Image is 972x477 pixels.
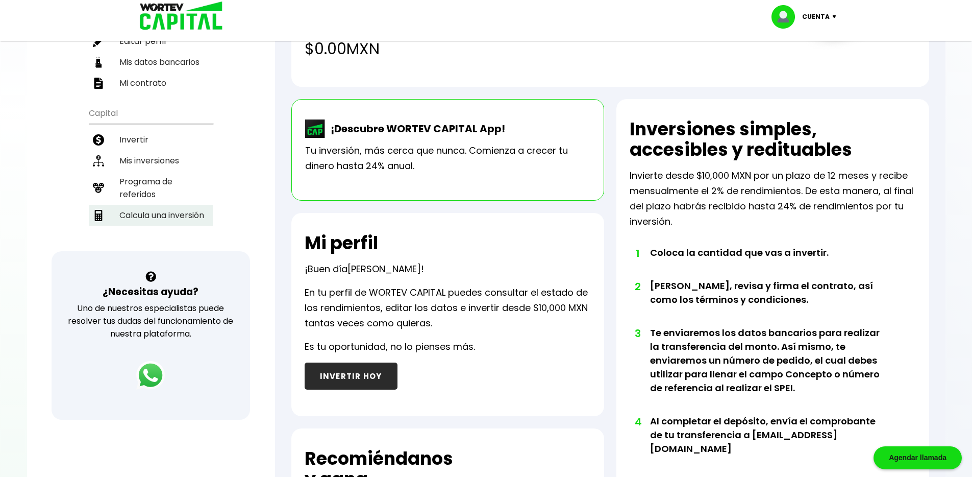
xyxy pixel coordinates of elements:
[89,73,213,93] a: Mi contrato
[326,121,505,136] p: ¡Descubre WORTEV CAPITAL App!
[305,285,591,331] p: En tu perfil de WORTEV CAPITAL puedes consultar el estado de los rendimientos, editar los datos e...
[635,414,640,430] span: 4
[635,279,640,294] span: 2
[93,57,104,68] img: datos-icon.10cf9172.svg
[305,143,590,174] p: Tu inversión, más cerca que nunca. Comienza a crecer tu dinero hasta 24% anual.
[874,446,962,469] div: Agendar llamada
[89,52,213,73] a: Mis datos bancarios
[89,129,213,150] a: Invertir
[650,246,887,279] li: Coloca la cantidad que vas a invertir.
[103,284,198,299] h3: ¿Necesitas ayuda?
[305,233,378,253] h2: Mi perfil
[630,119,916,160] h2: Inversiones simples, accesibles y redituables
[93,36,104,47] img: editar-icon.952d3147.svg
[93,210,104,221] img: calculadora-icon.17d418c4.svg
[305,37,784,60] h4: $0.00 MXN
[93,78,104,89] img: contrato-icon.f2db500c.svg
[136,361,165,390] img: logos_whatsapp-icon.242b2217.svg
[635,326,640,341] span: 3
[305,363,397,390] button: INVERTIR HOY
[802,9,830,25] p: Cuenta
[305,339,475,354] p: Es tu oportunidad, no lo pienses más.
[89,102,213,251] ul: Capital
[650,279,887,326] li: [PERSON_NAME], revisa y firma el contrato, así como los términos y condiciones.
[89,150,213,171] a: Mis inversiones
[771,5,802,29] img: profile-image
[650,414,887,475] li: Al completar el depósito, envía el comprobante de tu transferencia a [EMAIL_ADDRESS][DOMAIN_NAME]
[93,182,104,194] img: recomiendanos-icon.9b8e9327.svg
[89,171,213,205] a: Programa de referidos
[630,168,916,229] p: Invierte desde $10,000 MXN por un plazo de 12 meses y recibe mensualmente el 2% de rendimientos. ...
[93,155,104,166] img: inversiones-icon.6695dc30.svg
[89,3,213,93] ul: Perfil
[830,15,843,18] img: icon-down
[305,261,424,277] p: ¡Buen día !
[89,31,213,52] a: Editar perfil
[89,205,213,226] a: Calcula una inversión
[65,302,237,340] p: Uno de nuestros especialistas puede resolver tus dudas del funcionamiento de nuestra plataforma.
[650,326,887,414] li: Te enviaremos los datos bancarios para realizar la transferencia del monto. Así mismo, te enviare...
[635,246,640,261] span: 1
[93,134,104,146] img: invertir-icon.b3b967d7.svg
[305,120,326,138] img: wortev-capital-app-icon
[347,263,421,275] span: [PERSON_NAME]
